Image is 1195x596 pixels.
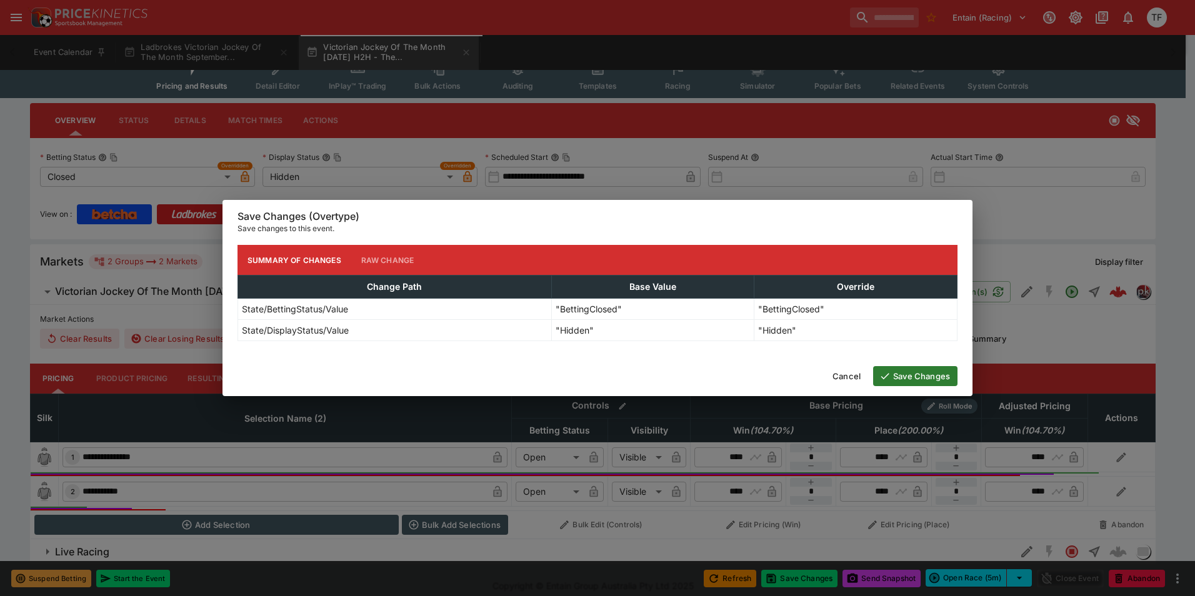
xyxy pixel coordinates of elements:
td: "Hidden" [754,320,957,341]
th: Change Path [238,276,552,299]
th: Override [754,276,957,299]
p: State/BettingStatus/Value [242,302,348,315]
p: Save changes to this event. [237,222,957,235]
td: "BettingClosed" [551,299,754,320]
h6: Save Changes (Overtype) [237,210,957,223]
p: State/DisplayStatus/Value [242,324,349,337]
button: Save Changes [873,366,957,386]
td: "Hidden" [551,320,754,341]
th: Base Value [551,276,754,299]
button: Cancel [825,366,868,386]
button: Raw Change [351,245,424,275]
td: "BettingClosed" [754,299,957,320]
button: Summary of Changes [237,245,351,275]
